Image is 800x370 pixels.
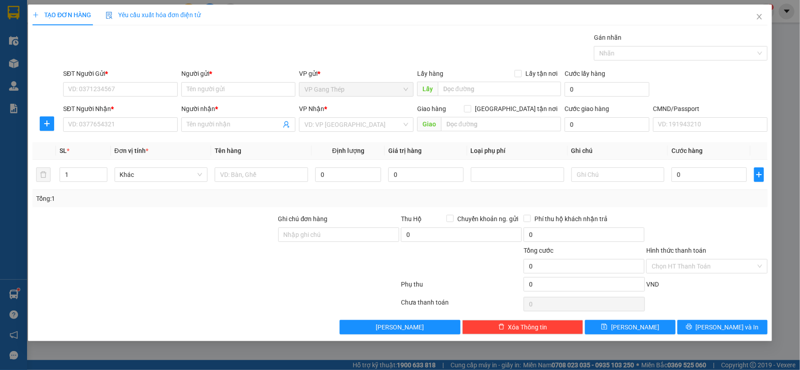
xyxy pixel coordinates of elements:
[672,147,703,154] span: Cước hàng
[471,104,561,114] span: [GEOGRAPHIC_DATA] tận nơi
[417,105,446,112] span: Giao hàng
[498,324,505,331] span: delete
[601,324,607,331] span: save
[215,147,241,154] span: Tên hàng
[462,320,583,334] button: deleteXóa Thông tin
[686,324,692,331] span: printer
[524,247,553,254] span: Tổng cước
[278,215,328,222] label: Ghi chú đơn hàng
[696,322,759,332] span: [PERSON_NAME] và In
[754,167,764,182] button: plus
[565,105,609,112] label: Cước giao hàng
[417,117,441,131] span: Giao
[106,12,113,19] img: icon
[756,13,763,20] span: close
[388,167,463,182] input: 0
[747,5,772,30] button: Close
[531,214,611,224] span: Phí thu hộ khách nhận trả
[441,117,561,131] input: Dọc đường
[181,69,296,79] div: Người gửi
[454,214,522,224] span: Chuyển khoản ng. gửi
[299,69,414,79] div: VP gửi
[120,168,202,181] span: Khác
[304,83,408,96] span: VP Gang Thép
[565,82,649,97] input: Cước lấy hàng
[278,227,399,242] input: Ghi chú đơn hàng
[508,322,547,332] span: Xóa Thông tin
[611,322,659,332] span: [PERSON_NAME]
[40,120,54,127] span: plus
[40,116,54,131] button: plus
[11,11,79,56] img: logo.jpg
[594,34,621,41] label: Gán nhãn
[438,82,561,96] input: Dọc đường
[299,105,324,112] span: VP Nhận
[417,82,438,96] span: Lấy
[340,320,460,334] button: [PERSON_NAME]
[376,322,424,332] span: [PERSON_NAME]
[60,147,67,154] span: SL
[32,11,91,18] span: TẠO ĐƠN HÀNG
[115,147,148,154] span: Đơn vị tính
[585,320,675,334] button: save[PERSON_NAME]
[63,104,178,114] div: SĐT Người Nhận
[522,69,561,79] span: Lấy tận nơi
[571,167,665,182] input: Ghi Chú
[332,147,364,154] span: Định lượng
[565,117,649,132] input: Cước giao hàng
[647,281,659,288] span: VND
[11,61,121,76] b: GỬI : VP Gang Thép
[754,171,763,178] span: plus
[568,142,668,160] th: Ghi chú
[32,12,39,18] span: plus
[467,142,568,160] th: Loại phụ phí
[400,297,523,313] div: Chưa thanh toán
[181,104,296,114] div: Người nhận
[653,104,768,114] div: CMND/Passport
[36,194,309,203] div: Tổng: 1
[84,22,377,33] li: 271 - [PERSON_NAME] - [GEOGRAPHIC_DATA] - [GEOGRAPHIC_DATA]
[400,279,523,295] div: Phụ thu
[401,215,422,222] span: Thu Hộ
[63,69,178,79] div: SĐT Người Gửi
[106,11,201,18] span: Yêu cầu xuất hóa đơn điện tử
[283,121,290,128] span: user-add
[647,247,707,254] label: Hình thức thanh toán
[677,320,768,334] button: printer[PERSON_NAME] và In
[388,147,422,154] span: Giá trị hàng
[417,70,443,77] span: Lấy hàng
[215,167,308,182] input: VD: Bàn, Ghế
[565,70,605,77] label: Cước lấy hàng
[36,167,51,182] button: delete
